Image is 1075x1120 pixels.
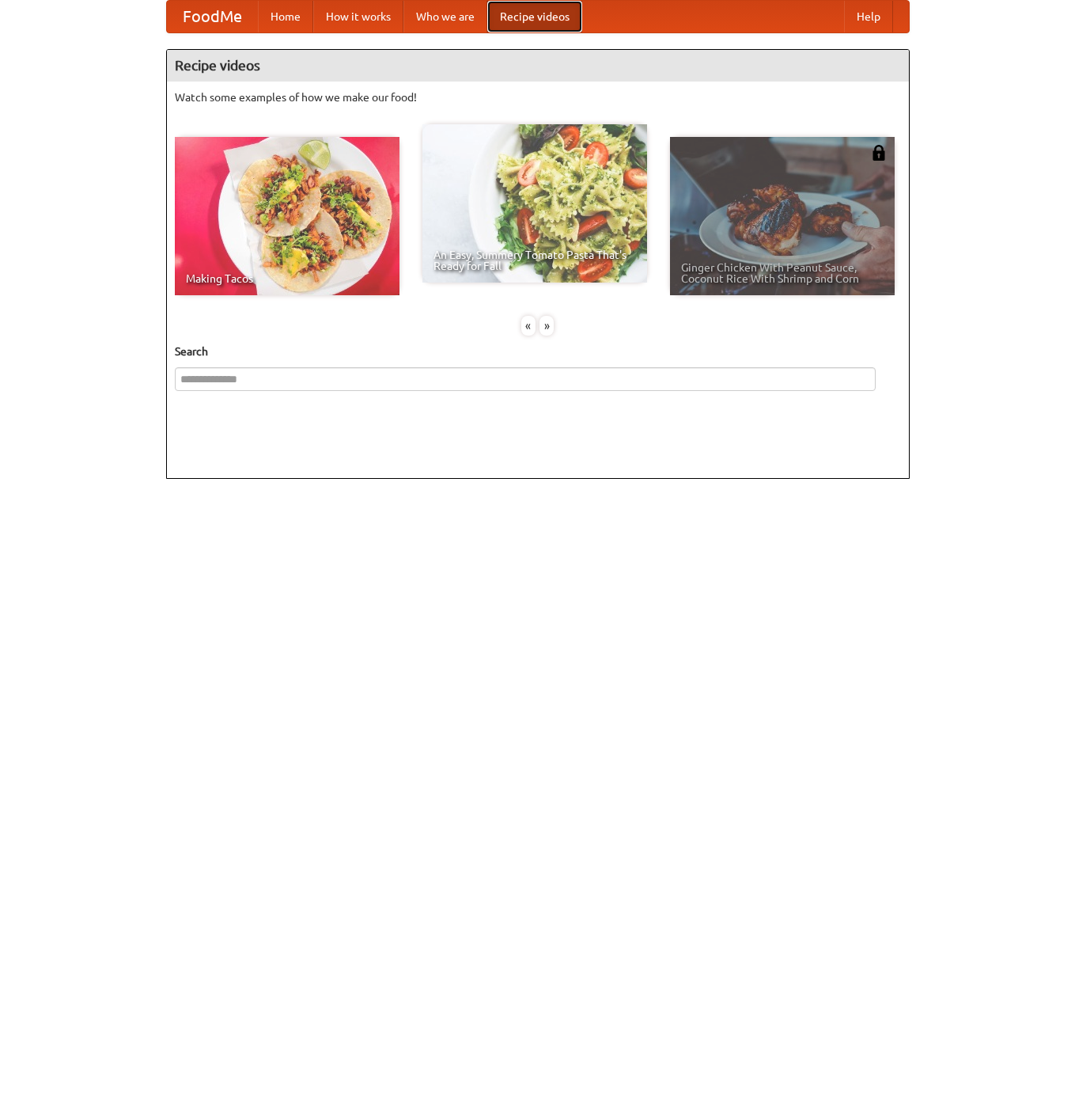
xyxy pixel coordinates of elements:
a: Recipe videos [487,1,582,32]
a: Who we are [403,1,487,32]
a: Help [844,1,893,32]
div: » [539,316,554,336]
a: How it works [313,1,403,32]
p: Watch some examples of how we make our food! [175,89,901,105]
a: Home [258,1,313,32]
span: Making Tacos [186,273,388,284]
a: An Easy, Summery Tomato Pasta That's Ready for Fall [422,124,647,283]
h4: Recipe videos [167,50,909,82]
div: « [521,316,536,336]
h5: Search [175,344,901,359]
a: Making Tacos [175,137,399,295]
img: 483408.png [871,145,887,161]
a: FoodMe [167,1,258,32]
span: An Easy, Summery Tomato Pasta That's Ready for Fall [433,249,636,271]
